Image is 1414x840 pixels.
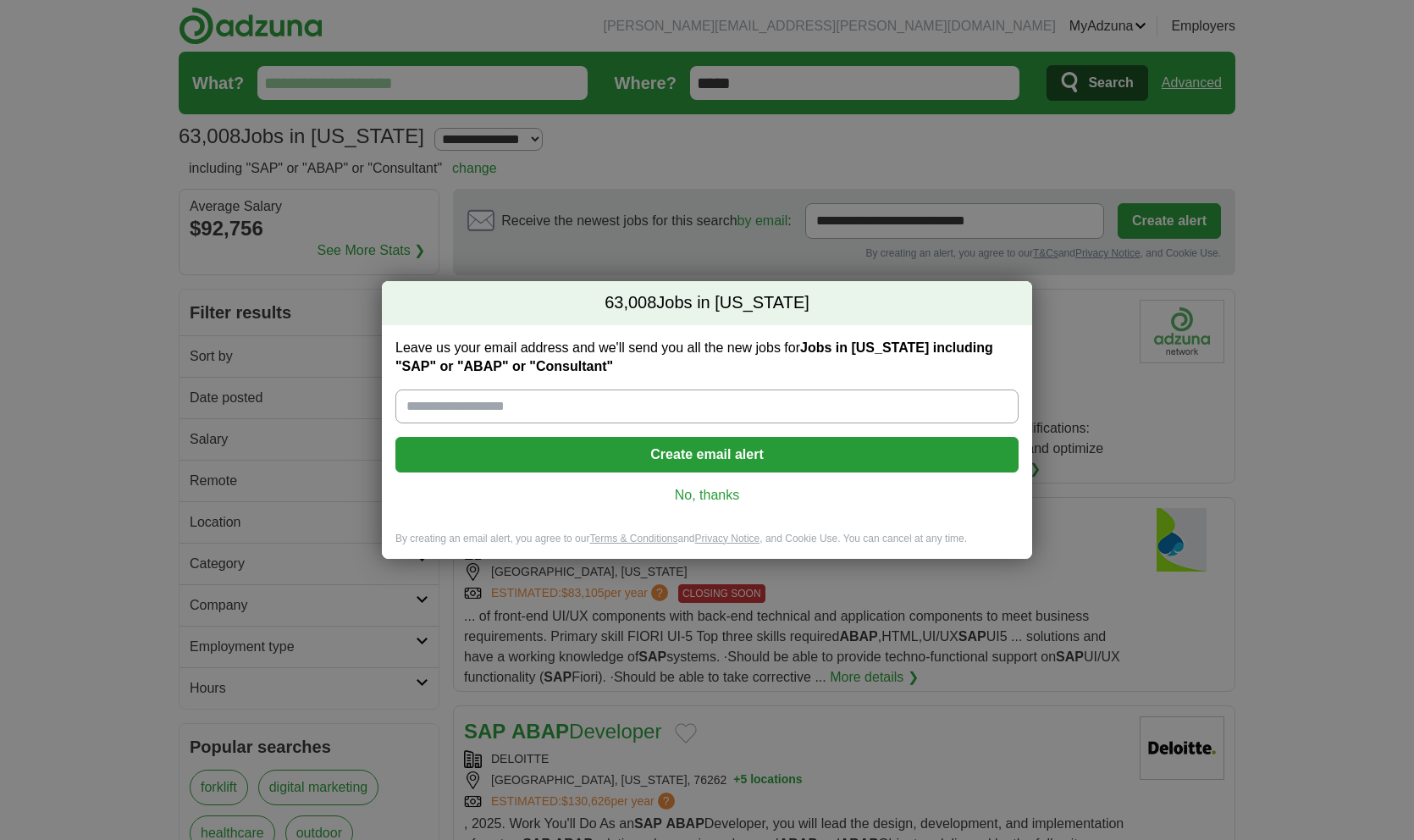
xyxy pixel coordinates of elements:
span: 63,008 [605,291,656,315]
div: By creating an email alert, you agree to our and , and Cookie Use. You can cancel at any time. [382,532,1032,560]
a: Terms & Conditions [589,533,677,544]
a: Privacy Notice [695,533,760,544]
h2: Jobs in [US_STATE] [382,281,1032,325]
strong: Jobs in [US_STATE] including "SAP" or "ABAP" or "Consultant" [395,340,993,373]
label: Leave us your email address and we'll send you all the new jobs for [395,339,1019,376]
a: No, thanks [409,486,1005,505]
button: Create email alert [395,437,1019,472]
